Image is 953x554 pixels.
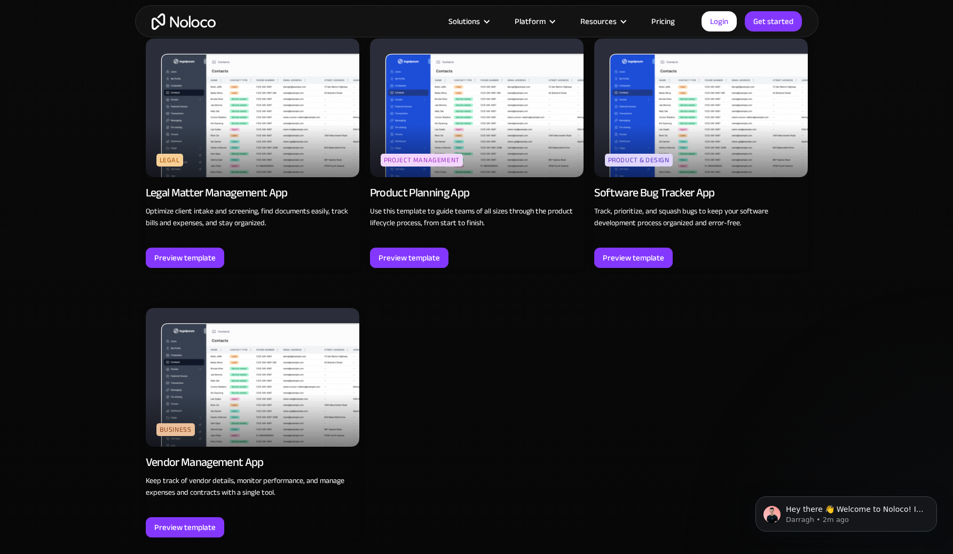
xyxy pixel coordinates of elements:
[603,251,664,265] div: Preview template
[515,14,546,28] div: Platform
[435,14,501,28] div: Solutions
[594,38,808,268] a: Product & DesignSoftware Bug Tracker AppTrack, prioritize, and squash bugs to keep your software ...
[501,14,567,28] div: Platform
[638,14,688,28] a: Pricing
[605,154,673,167] div: Product & Design
[146,205,359,229] p: Optimize client intake and screening, find documents easily, track bills and expenses, and stay o...
[448,14,480,28] div: Solutions
[146,455,264,470] div: Vendor Management App
[702,11,737,31] a: Login
[146,185,288,200] div: Legal Matter Management App
[154,520,216,534] div: Preview template
[594,185,715,200] div: Software Bug Tracker App
[370,185,470,200] div: Product Planning App
[739,474,953,549] iframe: Intercom notifications message
[156,423,195,436] div: Business
[745,11,802,31] a: Get started
[370,205,584,229] p: Use this template to guide teams of all sizes through the product lifecycle process, from start t...
[156,154,183,167] div: Legal
[146,38,359,268] a: LegalLegal Matter Management AppOptimize client intake and screening, find documents easily, trac...
[379,251,440,265] div: Preview template
[370,38,584,268] a: Project ManagementProduct Planning AppUse this template to guide teams of all sizes through the p...
[146,475,359,498] p: Keep track of vendor details, monitor performance, and manage expenses and contracts with a singl...
[580,14,617,28] div: Resources
[594,205,808,229] p: Track, prioritize, and squash bugs to keep your software development process organized and error-...
[154,251,216,265] div: Preview template
[567,14,638,28] div: Resources
[146,308,359,537] a: BusinessVendor Management AppKeep track of vendor details, monitor performance, and manage expens...
[152,13,216,30] a: home
[381,154,463,167] div: Project Management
